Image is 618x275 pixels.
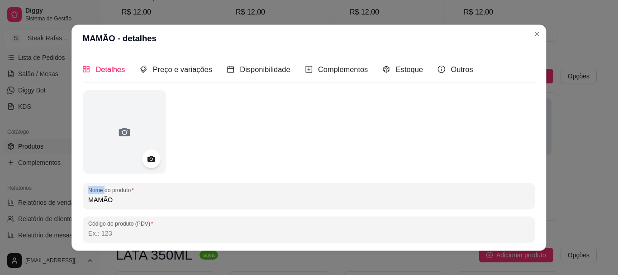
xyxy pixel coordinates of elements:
span: plus-square [305,65,313,72]
span: Disponibilidade [240,65,290,73]
input: Código do produto (PDV) [88,228,529,237]
header: MAMÃO - detalhes [71,24,546,52]
span: Preço e variações [153,65,212,73]
label: Código do produto (PDV) [88,219,156,227]
button: Close [530,26,545,41]
label: Nome do produto [88,186,137,194]
span: appstore [83,65,90,72]
span: Detalhes [96,65,125,73]
span: Outros [451,65,473,73]
span: code-sandbox [383,65,390,72]
span: tags [140,65,147,72]
input: Nome do produto [88,195,529,204]
span: info-circle [438,65,445,72]
span: Estoque [396,65,423,73]
span: calendar [227,65,234,72]
span: Complementos [318,65,368,73]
